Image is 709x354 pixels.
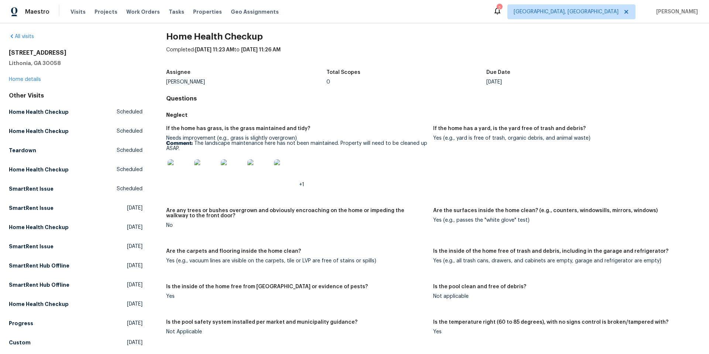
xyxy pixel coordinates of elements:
h5: SmartRent Issue [9,243,54,250]
span: Projects [95,8,117,16]
b: Comment: [166,141,193,146]
span: [DATE] 11:26 AM [241,47,281,52]
div: Yes (e.g., vacuum lines are visible on the carpets, tile or LVP are free of stains or spills) [166,258,427,263]
h5: Are the carpets and flooring inside the home clean? [166,249,301,254]
h5: SmartRent Hub Offline [9,281,69,289]
h5: Is the inside of the home free of trash and debris, including in the garage and refrigerator? [433,249,668,254]
div: No [166,223,427,228]
a: Home Health Checkup[DATE] [9,221,143,234]
div: [PERSON_NAME] [166,79,326,85]
h5: Is the pool clean and free of debris? [433,284,526,289]
span: Geo Assignments [231,8,279,16]
span: +1 [299,182,304,187]
span: [DATE] 11:23 AM [195,47,234,52]
h5: Assignee [166,70,191,75]
a: SmartRent Hub Offline[DATE] [9,259,143,272]
h5: Are the surfaces inside the home clean? (e.g., counters, windowsills, mirrors, windows) [433,208,658,213]
p: The landscape maintenance here has not been maintained. Property will need to be cleaned up ASAP. [166,141,427,151]
a: Home Health Checkup[DATE] [9,297,143,311]
h5: Neglect [166,111,700,119]
div: Needs improvement (e.g., grass is slightly overgrown) [166,136,427,187]
h2: [STREET_ADDRESS] [9,49,143,57]
a: Home Health CheckupScheduled [9,105,143,119]
a: Home details [9,77,41,82]
div: Yes (e.g., passes the "white glove" test) [433,218,694,223]
h5: SmartRent Issue [9,185,54,193]
span: [DATE] [127,262,143,269]
span: Maestro [25,8,49,16]
a: All visits [9,34,34,39]
span: [DATE] [127,281,143,289]
div: [DATE] [486,79,647,85]
span: Work Orders [126,8,160,16]
h5: Total Scopes [326,70,360,75]
h5: Is the pool safety system installed per market and municipality guidance? [166,320,357,325]
h5: Home Health Checkup [9,108,69,116]
h5: Home Health Checkup [9,127,69,135]
div: Yes [433,329,694,334]
div: 2 [497,4,502,12]
div: Not applicable [433,294,694,299]
span: Properties [193,8,222,16]
a: SmartRent IssueScheduled [9,182,143,195]
span: Scheduled [117,185,143,193]
span: [DATE] [127,339,143,346]
span: Scheduled [117,166,143,173]
span: [DATE] [127,300,143,308]
h5: SmartRent Issue [9,204,54,212]
h4: Questions [166,95,700,102]
a: Progress[DATE] [9,317,143,330]
h2: Home Health Checkup [166,33,700,40]
span: Scheduled [117,127,143,135]
a: Home Health CheckupScheduled [9,125,143,138]
div: Other Visits [9,92,143,99]
span: [DATE] [127,320,143,327]
a: SmartRent Issue[DATE] [9,201,143,215]
span: [DATE] [127,204,143,212]
h5: Home Health Checkup [9,224,69,231]
h5: Teardown [9,147,36,154]
span: [PERSON_NAME] [653,8,698,16]
a: SmartRent Issue[DATE] [9,240,143,253]
a: Custom[DATE] [9,336,143,349]
h5: SmartRent Hub Offline [9,262,69,269]
div: Yes (e.g., yard is free of trash, organic debris, and animal waste) [433,136,694,141]
h5: Are any trees or bushes overgrown and obviously encroaching on the home or impeding the walkway t... [166,208,427,218]
h5: Lithonia, GA 30058 [9,59,143,67]
div: 0 [326,79,487,85]
h5: Progress [9,320,33,327]
div: Yes (e.g., all trash cans, drawers, and cabinets are empty, garage and refrigerator are empty) [433,258,694,263]
a: TeardownScheduled [9,144,143,157]
span: Scheduled [117,108,143,116]
a: Home Health CheckupScheduled [9,163,143,176]
a: SmartRent Hub Offline[DATE] [9,278,143,292]
h5: Is the temperature right (60 to 85 degrees), with no signs control is broken/tampered with? [433,320,668,325]
div: Completed: to [166,46,700,65]
h5: Home Health Checkup [9,166,69,173]
div: Yes [166,294,427,299]
h5: Due Date [486,70,510,75]
h5: Custom [9,339,31,346]
span: Tasks [169,9,184,14]
span: [DATE] [127,224,143,231]
span: Visits [71,8,86,16]
h5: If the home has a yard, is the yard free of trash and debris? [433,126,586,131]
span: [GEOGRAPHIC_DATA], [GEOGRAPHIC_DATA] [514,8,619,16]
span: Scheduled [117,147,143,154]
h5: Is the inside of the home free from [GEOGRAPHIC_DATA] or evidence of pests? [166,284,368,289]
div: Not Applicable [166,329,427,334]
h5: Home Health Checkup [9,300,69,308]
span: [DATE] [127,243,143,250]
h5: If the home has grass, is the grass maintained and tidy? [166,126,310,131]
